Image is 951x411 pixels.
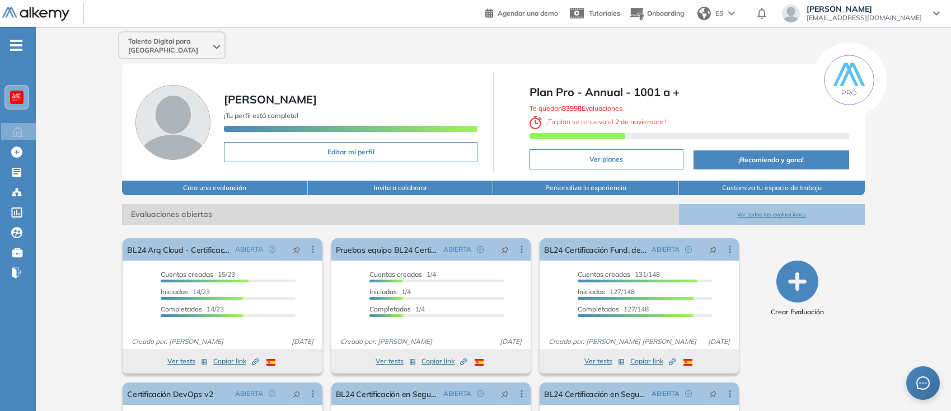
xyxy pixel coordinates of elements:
span: message [916,376,930,390]
i: - [10,44,22,46]
button: Ver tests [167,355,208,368]
span: 14/23 [161,287,210,296]
img: ESP [475,359,484,366]
span: 14/23 [161,305,224,313]
span: ABIERTA [235,244,263,254]
span: 15/23 [161,270,235,278]
span: Plan Pro - Annual - 1001 a + [530,84,849,101]
button: pushpin [493,240,517,258]
img: Logo [2,7,69,21]
span: [DATE] [495,337,526,347]
button: pushpin [701,240,725,258]
button: Invita a colaborar [308,181,494,195]
span: pushpin [293,245,301,254]
button: Crear Evaluación [771,261,824,317]
b: 2 de noviembre [613,117,665,126]
a: BL24 Certificación en Seguridad en Redes [336,382,439,405]
span: pushpin [501,389,509,398]
span: [PERSON_NAME] [807,4,922,13]
span: 1/4 [369,287,411,296]
b: 83998 [562,104,582,112]
img: clock-svg [530,116,542,129]
button: pushpin [493,385,517,403]
span: [DATE] [704,337,734,347]
button: Ver tests [584,355,625,368]
a: Agendar una demo [485,6,558,19]
span: Evaluaciones abiertas [122,204,679,225]
button: Editar mi perfil [224,142,477,162]
span: pushpin [709,245,717,254]
span: 127/148 [578,305,649,313]
span: 131/148 [578,270,660,278]
span: Copiar link [213,356,259,366]
button: Crea una evaluación [122,181,308,195]
span: ABIERTA [443,244,471,254]
img: world [697,7,711,20]
button: Customiza tu espacio de trabajo [679,181,865,195]
span: Te quedan Evaluaciones [530,104,622,112]
span: 127/148 [578,287,635,296]
button: Personaliza la experiencia [493,181,679,195]
span: check-circle [477,246,484,253]
span: ABIERTA [652,389,680,399]
span: Iniciadas [578,287,605,296]
button: Ver planes [530,149,683,169]
span: check-circle [477,390,484,397]
span: 1/4 [369,305,425,313]
img: ESP [266,359,275,366]
button: Copiar link [630,355,676,368]
a: BL24 Certificación Fund. de Ciberseguridad [544,238,647,261]
img: Foto de perfil [135,85,210,160]
button: Onboarding [629,2,684,26]
span: check-circle [269,390,275,397]
span: pushpin [501,245,509,254]
span: pushpin [293,389,301,398]
span: Iniciadas [161,287,188,296]
button: Copiar link [421,355,467,368]
span: check-circle [685,390,692,397]
span: check-circle [269,246,275,253]
span: Creado por: [PERSON_NAME] [PERSON_NAME] [544,337,701,347]
span: Tutoriales [589,9,620,17]
button: pushpin [284,385,309,403]
button: ¡Recomienda y gana! [694,150,849,169]
span: Cuentas creadas [161,270,213,278]
span: pushpin [709,389,717,398]
img: arrow [728,11,735,16]
button: pushpin [701,385,725,403]
span: [EMAIL_ADDRESS][DOMAIN_NAME] [807,13,922,22]
button: Ver tests [376,355,416,368]
span: Crear Evaluación [771,307,824,317]
span: ¡Tu perfil está completo! [224,111,298,120]
button: pushpin [284,240,309,258]
button: Ver todas las evaluaciones [679,204,865,225]
span: Iniciadas [369,287,397,296]
span: ABIERTA [652,244,680,254]
button: Copiar link [213,355,259,368]
span: Copiar link [421,356,467,366]
span: 1/4 [369,270,436,278]
span: Cuentas creadas [369,270,422,278]
span: Talento Digital para [GEOGRAPHIC_DATA] [128,37,211,55]
span: [PERSON_NAME] [224,92,317,106]
img: ESP [683,359,692,366]
span: Creado por: [PERSON_NAME] [336,337,437,347]
span: ¡ Tu plan se renueva el ! [530,117,667,126]
span: Copiar link [630,356,676,366]
span: Completados [161,305,202,313]
span: ABIERTA [235,389,263,399]
span: check-circle [685,246,692,253]
span: Completados [578,305,619,313]
span: Completados [369,305,411,313]
a: BL24 Arq Cloud - Certificación [127,238,230,261]
span: ES [715,8,724,18]
span: Cuentas creadas [578,270,630,278]
a: Pruebas equipo BL24 Certificación Ciberseguridad [336,238,439,261]
a: Certificación DevOps v2 [127,382,213,405]
img: https://assets.alkemy.org/workspaces/620/d203e0be-08f6-444b-9eae-a92d815a506f.png [12,93,21,102]
span: Onboarding [647,9,684,17]
span: ABIERTA [443,389,471,399]
span: [DATE] [287,337,318,347]
span: Agendar una demo [498,9,558,17]
a: BL24 Certificación en Seguridad Cloud [544,382,647,405]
